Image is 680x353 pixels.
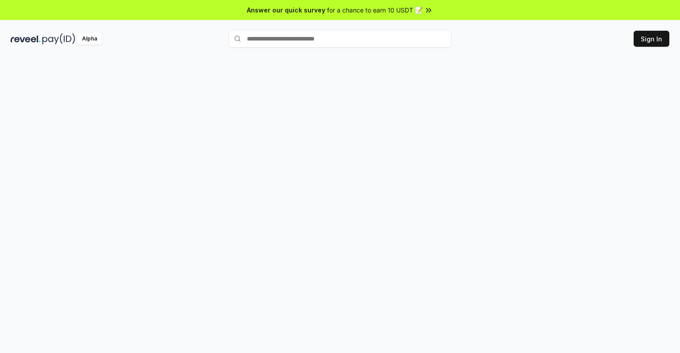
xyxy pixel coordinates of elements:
[247,5,325,15] span: Answer our quick survey
[327,5,422,15] span: for a chance to earn 10 USDT 📝
[77,33,102,45] div: Alpha
[42,33,75,45] img: pay_id
[11,33,41,45] img: reveel_dark
[634,31,669,47] button: Sign In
